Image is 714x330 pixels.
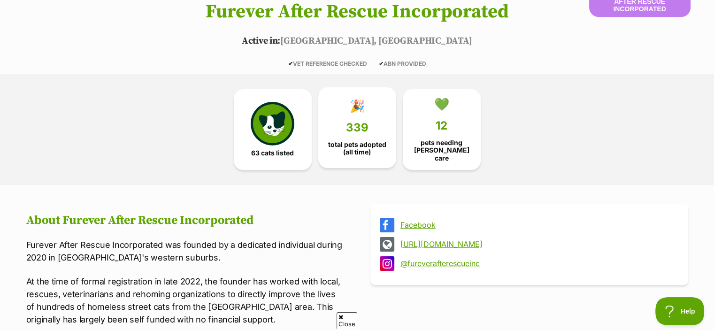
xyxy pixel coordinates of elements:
[242,35,280,47] span: Active in:
[400,221,675,229] a: Facebook
[379,60,384,67] icon: ✔
[400,240,675,248] a: [URL][DOMAIN_NAME]
[288,60,367,67] span: VET REFERENCE CHECKED
[288,60,293,67] icon: ✔
[26,275,344,326] p: At the time of formal registration in late 2022, the founder has worked with local, rescues, vete...
[12,34,702,48] p: [GEOGRAPHIC_DATA], [GEOGRAPHIC_DATA]
[318,87,396,168] a: 🎉 339 total pets adopted (all time)
[251,102,294,145] img: cat-icon-068c71abf8fe30c970a85cd354bc8e23425d12f6e8612795f06af48be43a487a.svg
[251,149,294,157] span: 63 cats listed
[436,119,447,132] span: 12
[411,139,473,161] span: pets needing [PERSON_NAME] care
[350,99,365,113] div: 🎉
[234,89,312,170] a: 63 cats listed
[346,121,369,134] span: 339
[12,1,702,22] h1: Furever After Rescue Incorporated
[655,297,705,325] iframe: Help Scout Beacon - Open
[26,214,344,228] h2: About Furever After Rescue Incorporated
[26,238,344,264] p: Furever After Rescue Incorporated was founded by a dedicated individual during 2020 in [GEOGRAPHI...
[337,312,357,329] span: Close
[403,89,481,170] a: 💚 12 pets needing [PERSON_NAME] care
[434,97,449,111] div: 💚
[400,259,675,268] a: @fureverafterescueinc
[379,60,426,67] span: ABN PROVIDED
[326,141,388,156] span: total pets adopted (all time)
